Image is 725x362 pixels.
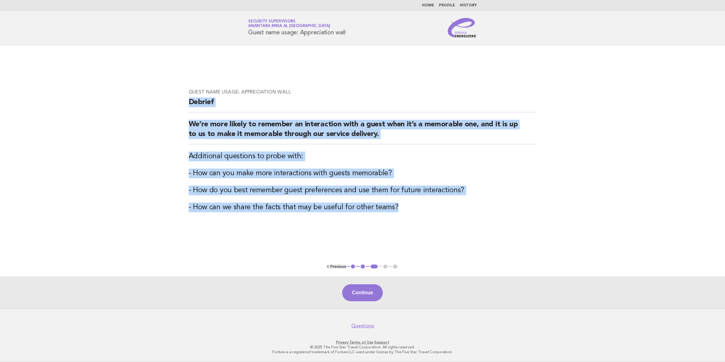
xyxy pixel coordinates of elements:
[189,152,537,161] h3: Additional questions to probe with:
[439,4,455,7] a: Profile
[189,120,537,144] h2: We’re more likely to remember an interaction with a guest when it’s a memorable one, and it is up...
[349,340,373,344] a: Terms of Use
[248,24,330,28] span: Anantara Mina al [GEOGRAPHIC_DATA]
[448,18,477,37] img: Service Energizers
[189,186,537,195] h3: - How do you best remember guest preferences and use them for future interactions?
[248,19,330,28] a: Security SupervisorsAnantara Mina al [GEOGRAPHIC_DATA]
[350,264,356,270] button: 1
[360,264,366,270] button: 2
[189,89,537,95] h3: Guest name usage: Appreciation wall
[370,264,379,270] button: 3
[342,284,383,301] button: Continue
[177,340,548,345] p: · ·
[248,20,345,36] h1: Guest name usage: Appreciation wall
[189,169,537,178] h3: - How can you make more interactions with guests memorable?
[351,323,374,329] a: Questions
[177,345,548,350] p: © 2025 The Five Star Travel Corporation. All rights reserved.
[336,340,348,344] a: Privacy
[189,203,537,212] h3: - How can we share the facts that may be useful for other teams?
[189,97,537,112] h2: Debrief
[327,264,346,269] button: < Previous
[460,4,477,7] a: History
[177,350,548,354] p: Forbes is a registered trademark of Forbes LLC used under license by The Five Star Travel Corpora...
[422,4,434,7] a: Home
[374,340,389,344] a: Support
